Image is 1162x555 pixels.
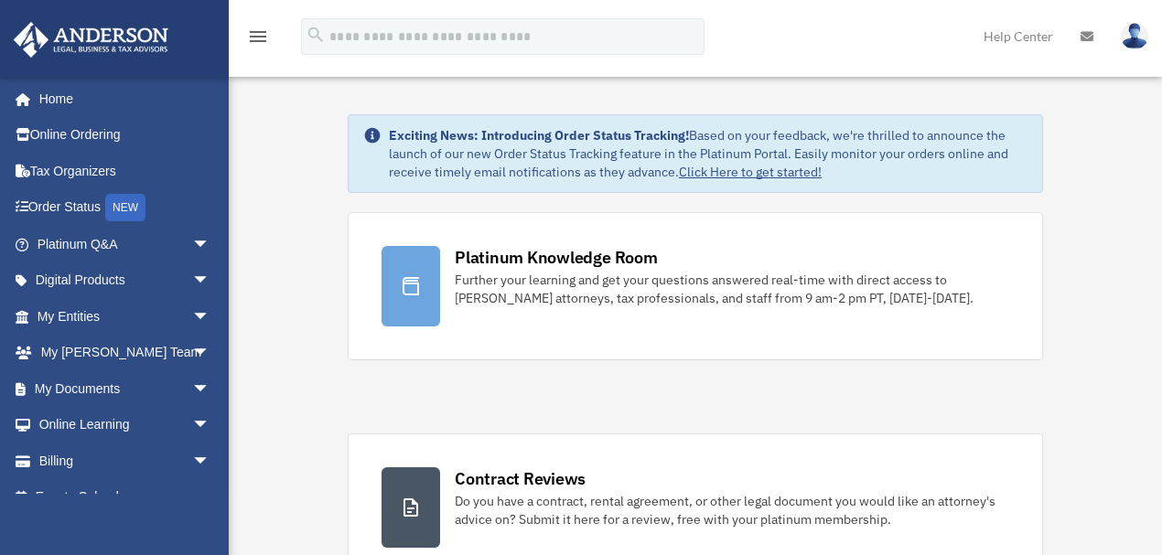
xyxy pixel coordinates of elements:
[192,407,229,444] span: arrow_drop_down
[455,246,658,269] div: Platinum Knowledge Room
[13,479,238,516] a: Events Calendar
[13,153,238,189] a: Tax Organizers
[13,298,238,335] a: My Entitiesarrow_drop_down
[455,492,1009,528] div: Do you have a contract, rental agreement, or other legal document you would like an attorney's ad...
[8,22,174,58] img: Anderson Advisors Platinum Portal
[247,32,269,48] a: menu
[389,127,689,144] strong: Exciting News: Introducing Order Status Tracking!
[192,443,229,480] span: arrow_drop_down
[306,25,326,45] i: search
[13,335,238,371] a: My [PERSON_NAME] Teamarrow_drop_down
[105,194,145,221] div: NEW
[1121,23,1148,49] img: User Pic
[13,189,238,227] a: Order StatusNEW
[192,226,229,263] span: arrow_drop_down
[13,80,229,117] a: Home
[13,407,238,443] a: Online Learningarrow_drop_down
[192,298,229,336] span: arrow_drop_down
[13,262,238,299] a: Digital Productsarrow_drop_down
[13,370,238,407] a: My Documentsarrow_drop_down
[192,262,229,300] span: arrow_drop_down
[389,126,1028,181] div: Based on your feedback, we're thrilled to announce the launch of our new Order Status Tracking fe...
[13,117,238,154] a: Online Ordering
[13,226,238,262] a: Platinum Q&Aarrow_drop_down
[247,26,269,48] i: menu
[13,443,238,479] a: Billingarrow_drop_down
[455,467,586,490] div: Contract Reviews
[455,271,1009,307] div: Further your learning and get your questions answered real-time with direct access to [PERSON_NAM...
[348,212,1043,360] a: Platinum Knowledge Room Further your learning and get your questions answered real-time with dire...
[192,335,229,372] span: arrow_drop_down
[679,164,822,180] a: Click Here to get started!
[192,370,229,408] span: arrow_drop_down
